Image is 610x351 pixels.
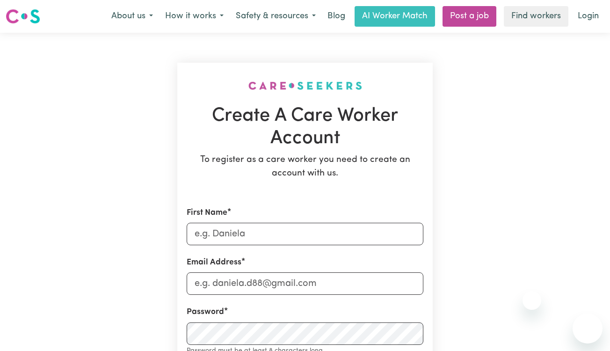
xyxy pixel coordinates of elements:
[187,306,224,318] label: Password
[355,6,435,27] a: AI Worker Match
[187,256,241,269] label: Email Address
[504,6,568,27] a: Find workers
[159,7,230,26] button: How it works
[187,154,423,181] p: To register as a care worker you need to create an account with us.
[322,6,351,27] a: Blog
[6,8,40,25] img: Careseekers logo
[187,105,423,150] h1: Create A Care Worker Account
[6,6,40,27] a: Careseekers logo
[187,272,423,295] input: e.g. daniela.d88@gmail.com
[573,314,603,344] iframe: Button to launch messaging window
[523,291,541,310] iframe: Close message
[187,223,423,245] input: e.g. Daniela
[105,7,159,26] button: About us
[230,7,322,26] button: Safety & resources
[443,6,496,27] a: Post a job
[572,6,604,27] a: Login
[187,207,227,219] label: First Name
